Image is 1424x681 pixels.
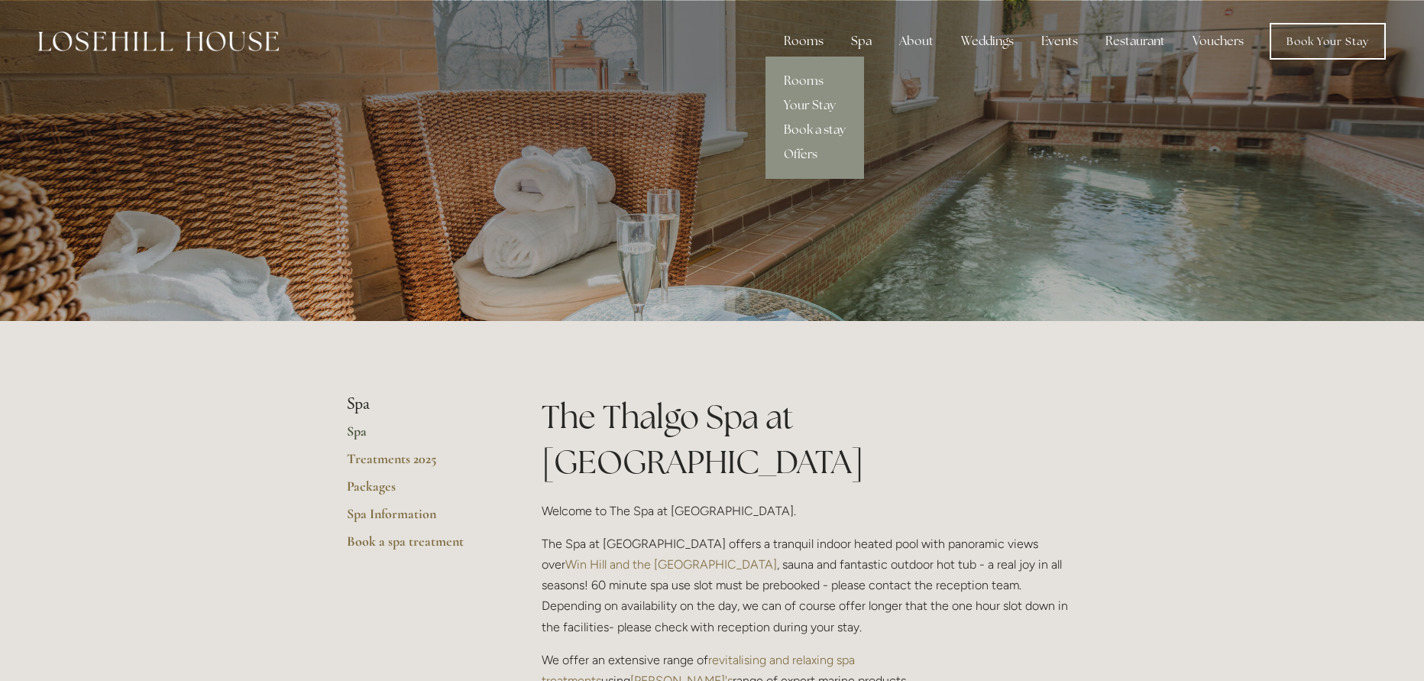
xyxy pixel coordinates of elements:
[765,69,864,93] a: Rooms
[347,450,493,478] a: Treatments 2025
[347,423,493,450] a: Spa
[1180,26,1256,57] a: Vouchers
[772,26,836,57] div: Rooms
[542,533,1077,637] p: The Spa at [GEOGRAPHIC_DATA] offers a tranquil indoor heated pool with panoramic views over , sau...
[542,501,1077,521] p: Welcome to The Spa at [GEOGRAPHIC_DATA].
[1029,26,1090,57] div: Events
[887,26,946,57] div: About
[347,394,493,414] li: Spa
[1093,26,1177,57] div: Restaurant
[347,505,493,533] a: Spa Information
[565,557,777,572] a: Win Hill and the [GEOGRAPHIC_DATA]
[839,26,884,57] div: Spa
[765,93,864,118] a: Your Stay
[949,26,1026,57] div: Weddings
[347,478,493,505] a: Packages
[1270,23,1386,60] a: Book Your Stay
[765,142,864,167] a: Offers
[542,394,1077,485] h1: The Thalgo Spa at [GEOGRAPHIC_DATA]
[765,118,864,142] a: Book a stay
[38,31,279,51] img: Losehill House
[347,533,493,560] a: Book a spa treatment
